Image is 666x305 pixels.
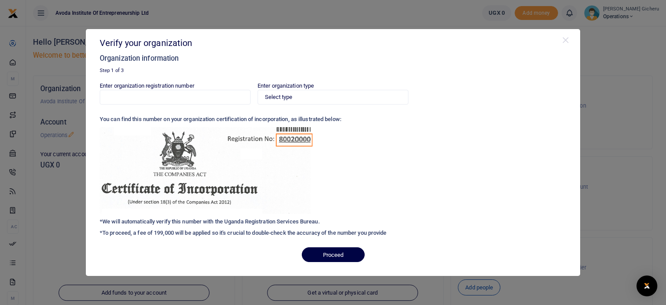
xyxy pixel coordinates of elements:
label: Enter organization type [258,82,314,90]
p: Verify your organization [100,36,562,50]
h6: *We will automatically verify this number with the Uganda Registration Services Bureau. [100,218,566,225]
button: Close [562,36,570,45]
h6: *To proceed, a fee of 199,000 will be applied so it's crucial to double-check the accuracy of the... [100,230,566,236]
small: Step 1 of 3 [100,67,124,73]
button: Proceed [302,247,365,262]
label: Enter organization registration number [100,82,194,90]
h5: Organization information [100,54,562,63]
div: Open Intercom Messenger [637,275,657,296]
img: certificate%20of%20incorp%20ug.png [100,127,315,214]
h6: You can find this number on your organization certification of incorporation, as illustrated below: [100,116,566,123]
